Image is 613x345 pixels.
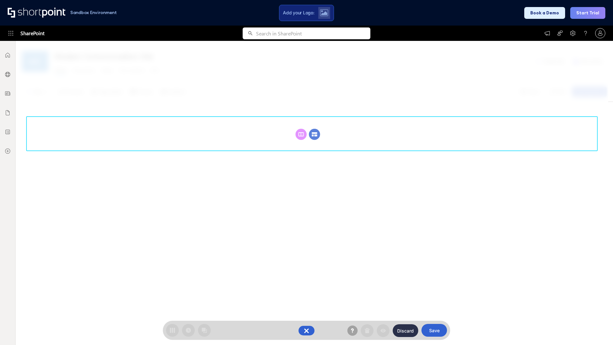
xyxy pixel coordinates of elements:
h1: Sandbox Environment [70,11,117,14]
span: Add your Logo: [283,10,314,16]
button: Start Trial [570,7,605,19]
button: Save [421,324,447,337]
input: Search in SharePoint [256,27,370,39]
span: SharePoint [20,26,44,41]
button: Book a Demo [524,7,565,19]
iframe: Chat Widget [498,271,613,345]
img: Upload logo [320,9,328,16]
button: Discard [393,324,418,337]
